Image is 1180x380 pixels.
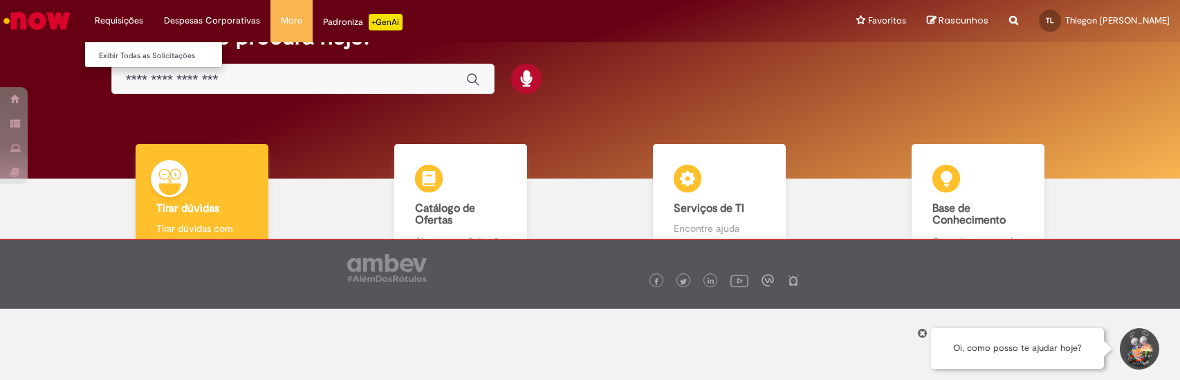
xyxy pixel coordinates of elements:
img: logo_footer_workplace.png [762,274,774,287]
img: logo_footer_naosei.png [787,274,800,287]
button: Iniciar Conversa de Suporte [1118,328,1159,370]
span: Rascunhos [939,14,988,27]
b: Serviços de TI [674,201,744,215]
p: Tirar dúvidas com Lupi Assist e Gen Ai [156,221,248,249]
b: Catálogo de Ofertas [415,201,475,228]
a: Catálogo de Ofertas Abra uma solicitação [331,144,590,264]
b: Base de Conhecimento [932,201,1006,228]
span: Thiegon [PERSON_NAME] [1065,15,1170,26]
a: Rascunhos [927,15,988,28]
img: logo_footer_facebook.png [653,278,660,285]
a: Serviços de TI Encontre ajuda [590,144,849,264]
a: Base de Conhecimento Consulte e aprenda [849,144,1107,264]
span: Despesas Corporativas [164,14,260,28]
p: +GenAi [369,14,403,30]
a: Exibir Todas as Solicitações [85,48,237,64]
img: logo_footer_youtube.png [730,271,748,289]
img: logo_footer_twitter.png [680,278,687,285]
span: Favoritos [868,14,906,28]
img: ServiceNow [1,7,73,35]
span: TL [1046,16,1054,25]
div: Oi, como posso te ajudar hoje? [931,328,1104,369]
ul: Requisições [84,42,223,68]
div: Padroniza [323,14,403,30]
span: Requisições [95,14,143,28]
p: Consulte e aprenda [932,234,1024,248]
a: Tirar dúvidas Tirar dúvidas com Lupi Assist e Gen Ai [73,144,331,264]
p: Encontre ajuda [674,221,765,235]
img: logo_footer_ambev_rotulo_gray.png [347,254,427,282]
img: logo_footer_linkedin.png [708,278,715,286]
span: More [281,14,302,28]
p: Abra uma solicitação [415,234,506,248]
b: Tirar dúvidas [156,201,219,215]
